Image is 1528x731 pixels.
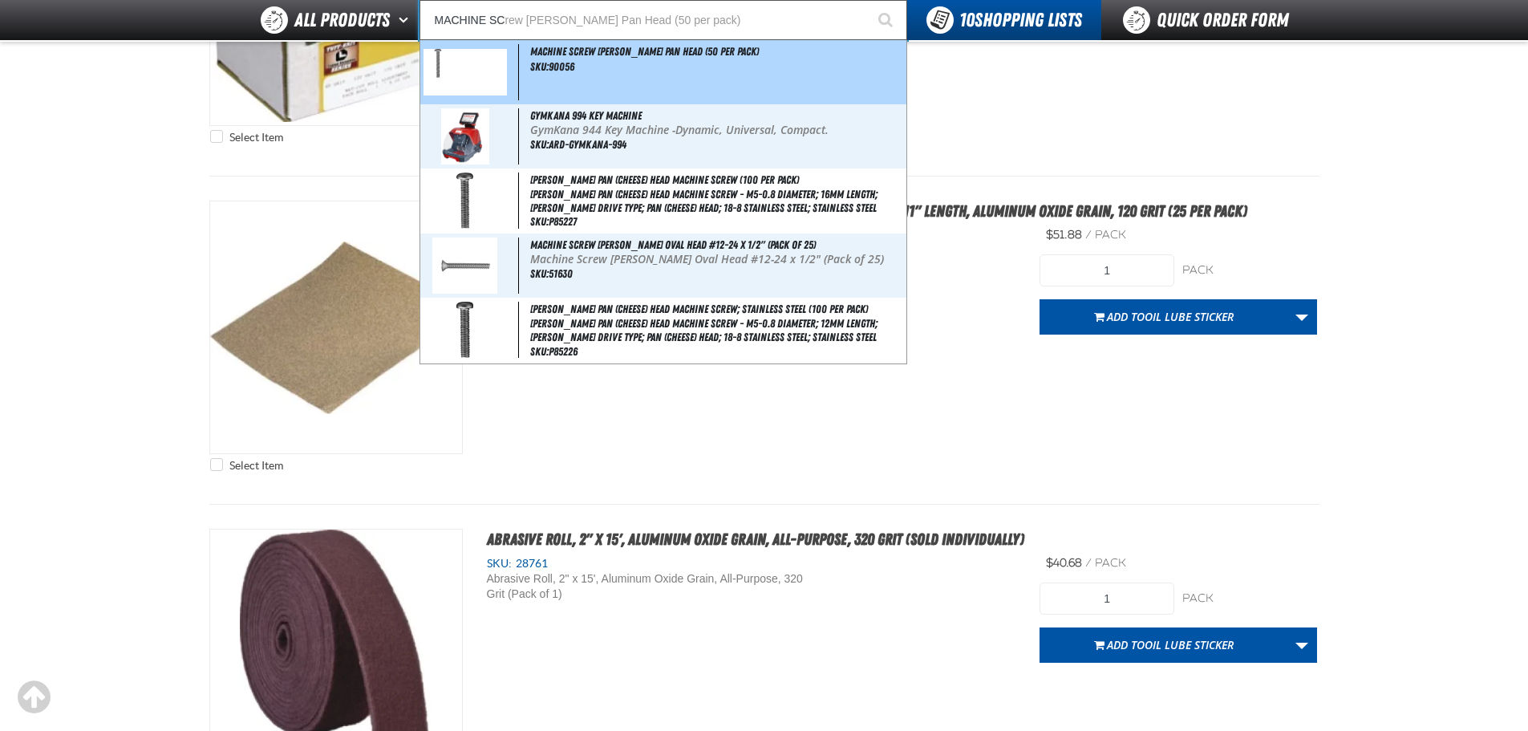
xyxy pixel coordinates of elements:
[530,317,902,344] span: [PERSON_NAME] Pan (Cheese) Head Machine Screw - M5-0.8 Diameter; 12mm Length; [PERSON_NAME] Drive...
[210,130,283,145] label: Select Item
[210,130,223,143] input: Select Item
[441,108,489,164] img: 60940f64b4ee5359130997-gymkana-Key-Machine.png
[959,9,1082,31] span: Shopping Lists
[1287,299,1317,335] a: More Actions
[1040,299,1287,335] button: Add toOIL LUBE STICKER
[1046,556,1082,570] span: $40.68
[210,201,462,453] img: Non-Pressure Sensitive Adhesive (PSA) Sandpaper Sheet, 9" Width x 11" Length, Aluminum Oxide Grai...
[1145,309,1234,324] span: OIL LUBE STICKER
[210,201,462,453] : View Details of the Non-Pressure Sensitive Adhesive (PSA) Sandpaper Sheet, 9" Width x 11" Length,...
[1040,254,1174,286] input: Product Quantity
[530,238,816,251] span: Machine Screw [PERSON_NAME] Oval Head #12-24 x 1/2" (Pack of 25)
[1040,583,1174,615] input: Product Quantity
[210,458,283,473] label: Select Item
[432,238,497,294] img: 67ed71e54e6dc588718307-51630.png
[1107,637,1234,652] span: Add to
[1107,309,1234,324] span: Add to
[530,173,799,186] span: [PERSON_NAME] Pan (Cheese) Head Machine Screw (100 per pack)
[1182,591,1317,607] div: pack
[487,530,1024,549] a: Abrasive Roll, 2" x 15', Aluminum Oxide Grain, All-Purpose, 320 Grit (Sold Individually)
[456,302,473,358] img: 5b1159dc648d1543767008-i_p85226.jpg
[487,556,1016,571] div: SKU:
[530,267,573,280] span: SKU:51630
[530,45,759,58] span: Machine Screw [PERSON_NAME] Pan Head (50 per pack)
[530,138,626,151] span: SKU:ARD-GymKana-994
[1095,228,1126,242] span: pack
[530,303,868,315] span: [PERSON_NAME] Pan (Cheese) Head Machine Screw; Stainless Steel (100 per pack)
[530,188,902,215] span: [PERSON_NAME] Pan (Cheese) Head Machine Screw - M5-0.8 Diameter; 16mm Length; [PERSON_NAME] Drive...
[1145,637,1234,652] span: OIL LUBE STICKER
[530,60,574,73] span: SKU:90056
[959,9,975,31] strong: 10
[487,571,805,602] div: Abrasive Roll, 2" x 15', Aluminum Oxide Grain, All-Purpose, 320 Grit (Pack of 1)
[1287,627,1317,663] a: More Actions
[1040,627,1287,663] button: Add toOIL LUBE STICKER
[294,6,390,35] span: All Products
[1085,228,1092,242] span: /
[530,122,675,137] strong: GymKana 944 Key Machine -
[1046,228,1082,242] span: $51.88
[1085,556,1092,570] span: /
[456,173,473,229] img: 5b1159dc7587f301314415-p_34717.jpg
[1182,263,1317,278] div: pack
[1095,556,1126,570] span: pack
[487,201,1247,221] a: Non-Pressure Sensitive Adhesive (PSA) Sandpaper Sheet, 9" Width x 11" Length, Aluminum Oxide Grai...
[530,109,642,122] span: Gymkana 994 Key Machine
[512,557,548,570] span: 28761
[16,680,51,715] div: Scroll to the top
[530,345,578,358] span: SKU:P85226
[530,253,902,266] p: Machine Screw [PERSON_NAME] Oval Head #12-24 x 1/2" (Pack of 25)
[424,49,508,96] img: 5b1158226c740362067494-90056.jpg
[210,458,223,471] input: Select Item
[530,215,577,228] span: SKU:P85227
[530,124,902,137] p: Dynamic, Universal, Compact.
